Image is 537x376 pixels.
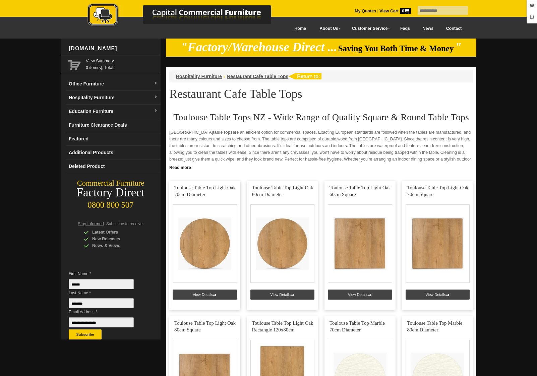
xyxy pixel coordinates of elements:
[345,21,394,36] a: Customer Service
[224,73,225,80] li: ›
[69,3,304,30] a: Capital Commercial Furniture Logo
[355,9,376,13] a: My Quotes
[181,40,337,54] em: "Factory/Warehouse Direct ...
[106,222,144,226] span: Subscribe to receive:
[166,163,476,171] a: Click to read more
[154,95,158,99] img: dropdown
[312,21,345,36] a: About Us
[69,270,144,277] span: First Name *
[169,112,473,122] h2: Toulouse Table Tops NZ - Wide Range of Quality Square & Round Table Tops
[86,58,158,70] span: 0 item(s), Total:
[338,44,454,53] span: Saving You Both Time & Money
[69,309,144,315] span: Email Address *
[69,290,144,296] span: Last Name *
[455,40,462,54] em: "
[416,21,440,36] a: News
[154,81,158,85] img: dropdown
[440,21,468,36] a: Contact
[379,9,411,13] strong: View Cart
[84,242,147,249] div: News & Views
[176,74,222,79] a: Hospitality Furniture
[213,130,233,135] strong: table tops
[86,58,158,64] a: View Summary
[69,3,304,28] img: Capital Commercial Furniture Logo
[61,197,161,210] div: 0800 800 507
[400,8,411,14] span: 0
[66,77,161,91] a: Office Furnituredropdown
[154,109,158,113] img: dropdown
[169,87,473,100] h1: Restaurant Cafe Table Tops
[84,236,147,242] div: New Releases
[378,9,411,13] a: View Cart0
[69,329,102,339] button: Subscribe
[227,74,288,79] a: Restaurant Cafe Table Tops
[61,179,161,188] div: Commercial Furniture
[66,118,161,132] a: Furniture Clearance Deals
[66,146,161,160] a: Additional Products
[66,91,161,105] a: Hospitality Furnituredropdown
[84,229,147,236] div: Latest Offers
[169,129,473,169] p: [GEOGRAPHIC_DATA] are an efficient option for commercial spaces. Exacting European standards are ...
[394,21,416,36] a: Faqs
[69,279,134,289] input: First Name *
[66,39,161,59] div: [DOMAIN_NAME]
[69,317,134,327] input: Email Address *
[66,160,161,173] a: Deleted Product
[288,73,321,79] img: return to
[66,105,161,118] a: Education Furnituredropdown
[69,298,134,308] input: Last Name *
[61,188,161,197] div: Factory Direct
[78,222,104,226] span: Stay Informed
[66,132,161,146] a: Featured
